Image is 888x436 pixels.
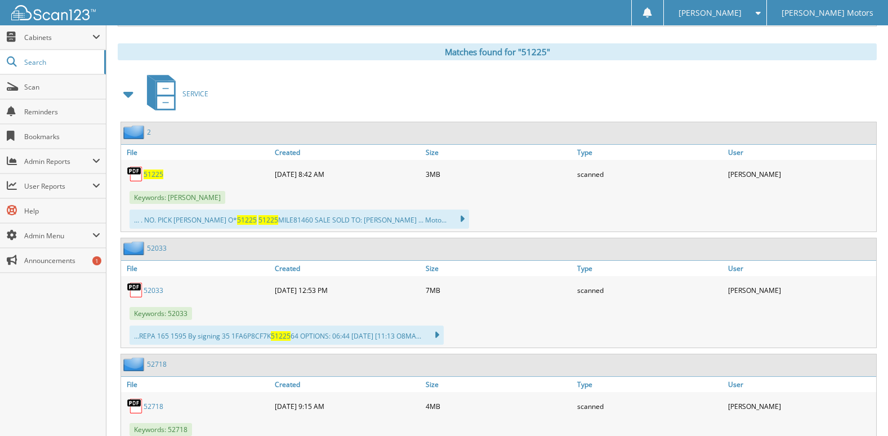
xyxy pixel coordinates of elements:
a: File [121,145,272,160]
div: [PERSON_NAME] [725,163,876,185]
a: Size [423,261,574,276]
a: 51225 [144,170,163,179]
span: Admin Reports [24,157,92,166]
span: Scan [24,82,100,92]
span: [PERSON_NAME] [679,10,742,16]
div: 7MB [423,279,574,301]
div: 1 [92,256,101,265]
div: [PERSON_NAME] [725,279,876,301]
a: Type [574,377,725,392]
img: folder2.png [123,125,147,139]
span: Keywords: 52718 [130,423,192,436]
span: User Reports [24,181,92,191]
a: Size [423,377,574,392]
a: File [121,261,272,276]
img: PDF.png [127,398,144,415]
span: Search [24,57,99,67]
span: Admin Menu [24,231,92,241]
span: [PERSON_NAME] Motors [782,10,873,16]
div: ...REPA 165 1595 By signing 35 1FA6P8CF7K 64 OPTIONS: 06:44 [DATE] [11:13 O8MA... [130,326,444,345]
a: User [725,145,876,160]
a: 2 [147,127,151,137]
span: 51225 [237,215,257,225]
a: 52033 [147,243,167,253]
a: 52033 [144,286,163,295]
a: Size [423,145,574,160]
a: 52718 [144,402,163,411]
div: Matches found for "51225" [118,43,877,60]
div: 3MB [423,163,574,185]
span: Help [24,206,100,216]
div: [PERSON_NAME] [725,395,876,417]
div: scanned [574,163,725,185]
div: 4MB [423,395,574,417]
img: scan123-logo-white.svg [11,5,96,20]
a: User [725,261,876,276]
a: SERVICE [140,72,208,116]
img: PDF.png [127,166,144,183]
a: Created [272,145,423,160]
span: Keywords: 52033 [130,307,192,320]
span: Bookmarks [24,132,100,141]
a: Type [574,261,725,276]
div: [DATE] 8:42 AM [272,163,423,185]
span: Cabinets [24,33,92,42]
img: folder2.png [123,357,147,371]
a: Created [272,261,423,276]
a: File [121,377,272,392]
a: User [725,377,876,392]
span: Keywords: [PERSON_NAME] [130,191,225,204]
span: 51225 [258,215,278,225]
a: Type [574,145,725,160]
a: 52718 [147,359,167,369]
img: folder2.png [123,241,147,255]
a: Created [272,377,423,392]
span: 51225 [271,331,291,341]
span: SERVICE [182,89,208,99]
div: ... . NO. PICK [PERSON_NAME] O* MILE81460 SALE SOLD TO: [PERSON_NAME] ... Moto... [130,210,469,229]
img: PDF.png [127,282,144,299]
div: [DATE] 9:15 AM [272,395,423,417]
div: scanned [574,395,725,417]
span: Announcements [24,256,100,265]
span: Reminders [24,107,100,117]
div: [DATE] 12:53 PM [272,279,423,301]
div: scanned [574,279,725,301]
